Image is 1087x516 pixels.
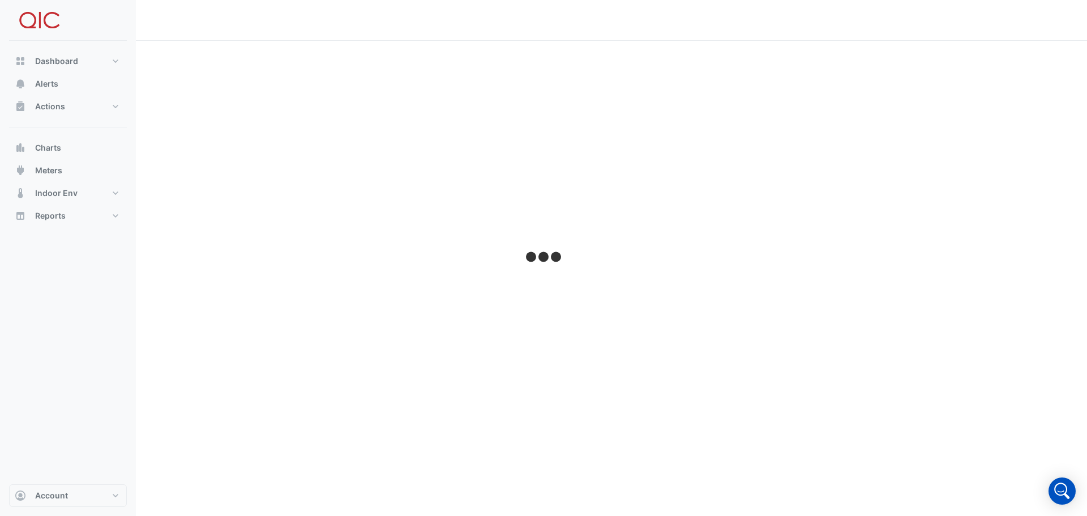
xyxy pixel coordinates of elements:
app-icon: Dashboard [15,56,26,67]
button: Alerts [9,73,127,95]
button: Reports [9,204,127,227]
button: Indoor Env [9,182,127,204]
app-icon: Indoor Env [15,187,26,199]
span: Alerts [35,78,58,89]
app-icon: Meters [15,165,26,176]
span: Dashboard [35,56,78,67]
app-icon: Actions [15,101,26,112]
img: Company Logo [14,9,65,32]
button: Account [9,484,127,507]
button: Actions [9,95,127,118]
span: Actions [35,101,65,112]
span: Charts [35,142,61,153]
span: Meters [35,165,62,176]
app-icon: Charts [15,142,26,153]
span: Account [35,490,68,501]
app-icon: Reports [15,210,26,221]
app-icon: Alerts [15,78,26,89]
button: Dashboard [9,50,127,73]
span: Indoor Env [35,187,78,199]
div: Open Intercom Messenger [1049,477,1076,505]
span: Reports [35,210,66,221]
button: Charts [9,137,127,159]
button: Meters [9,159,127,182]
